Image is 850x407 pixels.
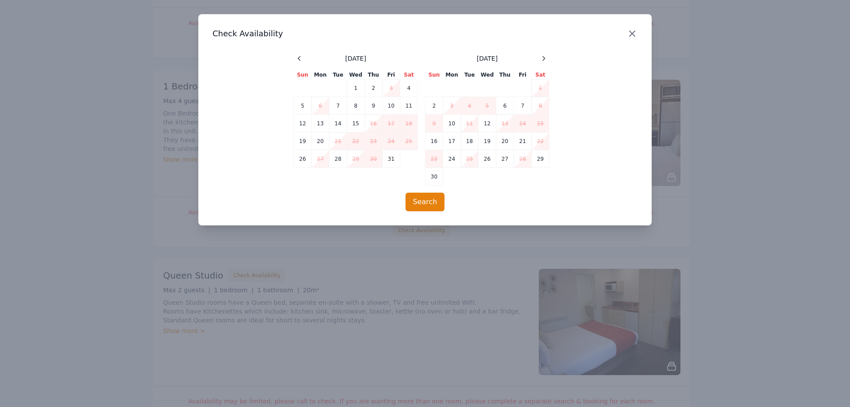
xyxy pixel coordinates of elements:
[406,193,445,211] button: Search
[294,97,312,115] td: 5
[312,71,329,79] th: Mon
[400,71,418,79] th: Sat
[461,115,479,132] td: 11
[347,71,365,79] th: Wed
[461,132,479,150] td: 18
[479,115,496,132] td: 12
[365,115,382,132] td: 16
[294,115,312,132] td: 12
[312,115,329,132] td: 13
[294,132,312,150] td: 19
[400,132,418,150] td: 25
[532,71,549,79] th: Sat
[382,79,400,97] td: 3
[347,97,365,115] td: 8
[329,71,347,79] th: Tue
[425,132,443,150] td: 16
[443,150,461,168] td: 24
[329,150,347,168] td: 28
[496,115,514,132] td: 13
[400,79,418,97] td: 4
[347,132,365,150] td: 22
[532,115,549,132] td: 15
[365,150,382,168] td: 30
[514,71,532,79] th: Fri
[425,150,443,168] td: 23
[532,97,549,115] td: 8
[312,150,329,168] td: 27
[400,97,418,115] td: 11
[365,79,382,97] td: 2
[425,168,443,186] td: 30
[329,115,347,132] td: 14
[443,71,461,79] th: Mon
[365,71,382,79] th: Thu
[400,115,418,132] td: 18
[329,97,347,115] td: 7
[312,132,329,150] td: 20
[461,150,479,168] td: 25
[479,71,496,79] th: Wed
[382,115,400,132] td: 17
[347,150,365,168] td: 29
[514,150,532,168] td: 28
[443,115,461,132] td: 10
[425,71,443,79] th: Sun
[479,150,496,168] td: 26
[425,97,443,115] td: 2
[443,97,461,115] td: 3
[461,97,479,115] td: 4
[532,150,549,168] td: 29
[347,79,365,97] td: 1
[294,71,312,79] th: Sun
[365,132,382,150] td: 23
[294,150,312,168] td: 26
[496,150,514,168] td: 27
[532,132,549,150] td: 22
[382,71,400,79] th: Fri
[347,115,365,132] td: 15
[514,115,532,132] td: 14
[479,132,496,150] td: 19
[443,132,461,150] td: 17
[496,97,514,115] td: 6
[365,97,382,115] td: 9
[425,115,443,132] td: 9
[382,97,400,115] td: 10
[479,97,496,115] td: 5
[329,132,347,150] td: 21
[496,71,514,79] th: Thu
[514,97,532,115] td: 7
[345,54,366,63] span: [DATE]
[496,132,514,150] td: 20
[382,150,400,168] td: 31
[461,71,479,79] th: Tue
[212,28,637,39] h3: Check Availability
[477,54,498,63] span: [DATE]
[514,132,532,150] td: 21
[532,79,549,97] td: 1
[382,132,400,150] td: 24
[312,97,329,115] td: 6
